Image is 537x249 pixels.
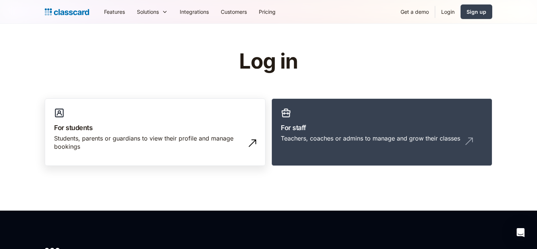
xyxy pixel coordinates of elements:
a: Integrations [174,3,215,20]
h1: Log in [150,50,387,73]
a: Get a demo [395,3,435,20]
a: For staffTeachers, coaches or admins to manage and grow their classes [271,98,492,166]
div: Open Intercom Messenger [512,224,530,242]
div: Sign up [467,8,486,16]
h3: For students [54,123,256,133]
div: Solutions [131,3,174,20]
a: Pricing [253,3,282,20]
a: Sign up [461,4,492,19]
a: Login [435,3,461,20]
a: For studentsStudents, parents or guardians to view their profile and manage bookings [45,98,266,166]
div: Students, parents or guardians to view their profile and manage bookings [54,134,241,151]
div: Solutions [137,8,159,16]
a: Customers [215,3,253,20]
a: Features [98,3,131,20]
h3: For staff [281,123,483,133]
a: Logo [45,7,89,17]
div: Teachers, coaches or admins to manage and grow their classes [281,134,460,142]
